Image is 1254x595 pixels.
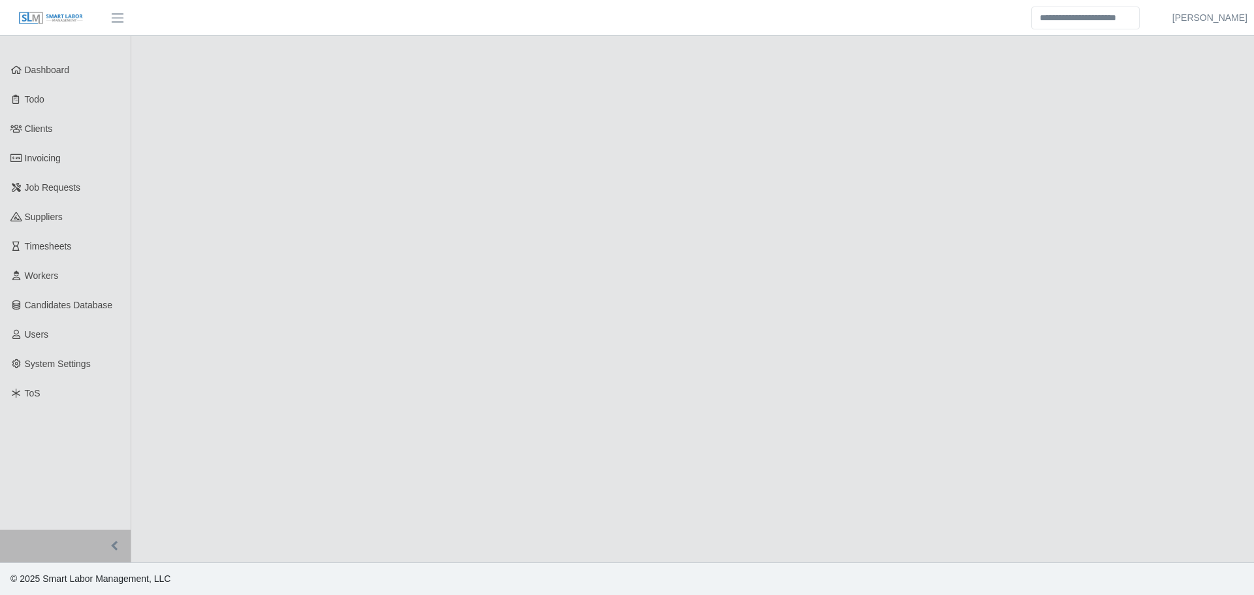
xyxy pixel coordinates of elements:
span: Job Requests [25,182,81,193]
img: SLM Logo [18,11,84,25]
span: System Settings [25,359,91,369]
span: Todo [25,94,44,105]
span: Candidates Database [25,300,113,310]
span: Suppliers [25,212,63,222]
span: Users [25,329,49,340]
input: Search [1031,7,1140,29]
span: Clients [25,123,53,134]
span: © 2025 Smart Labor Management, LLC [10,573,170,584]
span: Workers [25,270,59,281]
span: Dashboard [25,65,70,75]
span: Invoicing [25,153,61,163]
span: Timesheets [25,241,72,251]
a: [PERSON_NAME] [1172,11,1247,25]
span: ToS [25,388,40,398]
